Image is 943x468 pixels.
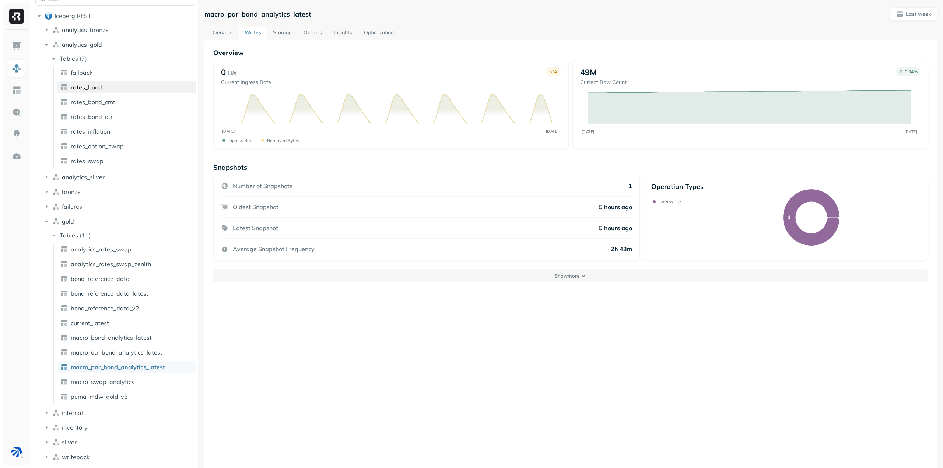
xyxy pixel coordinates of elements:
span: macro_swap_analytics [71,378,134,386]
img: Insights [12,130,21,139]
span: bronze [62,188,81,196]
a: rates_inflation [57,126,196,137]
img: namespace [52,26,60,34]
img: table [60,98,68,106]
a: macro_swap_analytics [57,376,196,388]
a: Storage [267,27,298,40]
p: macro_par_bond_analytics_latest [204,10,311,18]
a: macro_otr_bond_analytics_latest [57,346,196,358]
button: internal [43,407,196,419]
span: puma_mdw_gold_v3 [71,393,128,400]
img: table [60,393,68,400]
img: table [60,305,68,312]
img: table [60,128,68,135]
button: bronze [43,186,196,198]
a: macro_par_bond_analytics_latest [57,361,196,373]
p: Operation Types [651,182,704,191]
img: namespace [52,173,60,181]
p: 2h 43m [611,245,632,253]
a: Optimization [358,27,400,40]
p: 5 hours ago [599,203,632,211]
span: inventory [62,424,88,431]
span: current_latest [71,319,109,327]
img: table [60,349,68,356]
span: macro_bond_analytics_latest [71,334,152,341]
img: Optimization [12,152,21,161]
button: analytics_bronze [43,24,196,36]
button: Last week [890,7,937,21]
span: analytics_silver [62,173,105,181]
img: root [45,12,52,20]
button: Tables(7) [50,53,196,64]
img: table [60,260,68,268]
img: Dashboard [12,41,21,51]
span: internal [62,409,83,416]
p: ( 7 ) [80,55,87,62]
span: rates_bond_otr [71,113,113,120]
tspan: [DATE] [222,129,235,134]
p: Ingress Rate [228,138,254,143]
a: bond_reference_data [57,273,196,285]
p: overwrite [659,198,681,205]
img: Assets [12,63,21,73]
a: Writes [239,27,267,40]
p: Number of Snapshots [233,182,292,190]
img: namespace [52,41,60,48]
img: namespace [52,439,60,446]
span: Iceberg REST [55,12,91,20]
a: analytics_rates_swap [57,243,196,255]
img: table [60,113,68,120]
p: Show more [555,272,579,279]
p: 49M [580,67,597,77]
a: fallback [57,67,196,78]
button: gold [43,215,196,227]
img: Ryft [9,9,24,24]
span: analytics_rates_swap_zenith [71,260,151,268]
a: Queries [298,27,328,40]
span: rates_swap [71,157,104,165]
span: macro_otr_bond_analytics_latest [71,349,162,356]
img: table [60,69,68,76]
tspan: [DATE] [582,129,595,134]
p: Current Ingress Rate [221,79,271,86]
a: rates_bond [57,81,196,93]
img: table [60,334,68,341]
a: bond_reference_data_v2 [57,302,196,314]
img: namespace [52,218,60,225]
button: inventory [43,422,196,433]
a: analytics_rates_swap_zenith [57,258,196,270]
button: Tables(11) [50,229,196,241]
a: Overview [204,27,239,40]
img: table [60,246,68,253]
span: failures [62,203,82,210]
button: failures [43,201,196,212]
img: namespace [52,453,60,461]
span: analytics_gold [62,41,102,48]
button: writeback [43,451,196,463]
img: namespace [52,203,60,210]
img: namespace [52,409,60,416]
span: Tables [60,232,78,239]
img: namespace [52,424,60,431]
img: Asset Explorer [12,85,21,95]
img: namespace [52,188,60,196]
p: Latest Snapshot [233,224,278,232]
p: Removed bytes [267,138,299,143]
span: rates_option_swap [71,142,124,150]
p: Snapshots [213,163,247,172]
span: bond_reference_data_v2 [71,305,139,312]
img: table [60,84,68,91]
a: macro_bond_analytics_latest [57,332,196,344]
button: Iceberg REST [35,10,195,22]
a: Insights [328,27,358,40]
p: Average Snapshot Frequency [233,245,315,253]
span: rates_inflation [71,128,110,135]
span: bond_reference_data [71,275,130,282]
a: bond_reference_data_latest [57,288,196,299]
img: table [60,275,68,282]
a: rates_swap [57,155,196,167]
span: writeback [62,453,90,461]
p: 0.94 % [905,69,918,74]
button: silver [43,436,196,448]
p: 5 hours ago [599,224,632,232]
